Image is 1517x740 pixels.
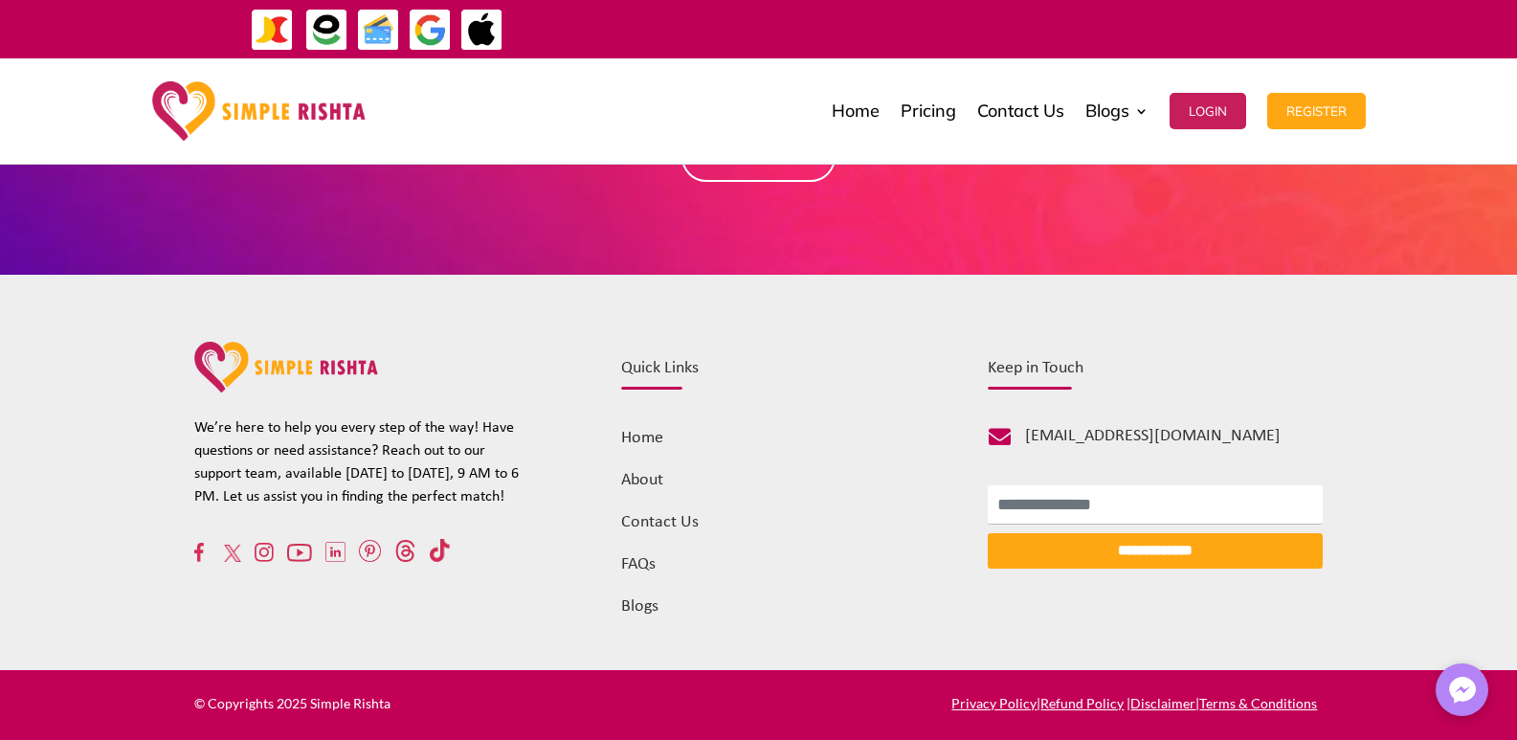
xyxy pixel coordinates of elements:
[194,420,519,505] span: We’re here to help you every step of the way! Have questions or need assistance? Reach out to our...
[194,695,390,711] span: © Copyrights 2025 Simple Rishta
[305,9,348,52] img: EasyPaisa-icon
[460,9,503,52] img: ApplePay-icon
[1130,695,1323,711] span: |
[977,63,1064,159] a: Contact Us
[357,9,400,52] img: Credit Cards
[832,63,880,159] a: Home
[251,9,294,52] img: JazzCash-icon
[790,694,1324,713] p: | |
[621,597,658,616] a: Blogs
[621,555,656,573] a: FAQs
[1085,63,1149,159] a: Blogs
[988,360,1323,387] h4: Keep in Touch
[194,379,379,395] a: Simple rishta logo
[1267,63,1366,159] a: Register
[1443,671,1482,709] img: Messenger
[1267,93,1366,129] button: Register
[621,471,663,489] a: About
[1130,695,1195,711] a: Disclaimer
[194,342,379,392] img: website-logo-pink-orange
[1199,695,1317,711] a: Terms & Conditions
[621,429,663,447] a: Home
[409,9,452,52] img: GooglePay-icon
[621,513,699,531] a: Contact Us
[1025,427,1281,445] span: [EMAIL_ADDRESS][DOMAIN_NAME]
[1170,93,1246,129] button: Login
[621,360,926,387] h4: Quick Links
[1040,695,1124,711] a: Refund Policy
[901,63,956,159] a: Pricing
[951,695,1037,711] a: Privacy Policy
[1170,63,1246,159] a: Login
[989,426,1011,448] span: 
